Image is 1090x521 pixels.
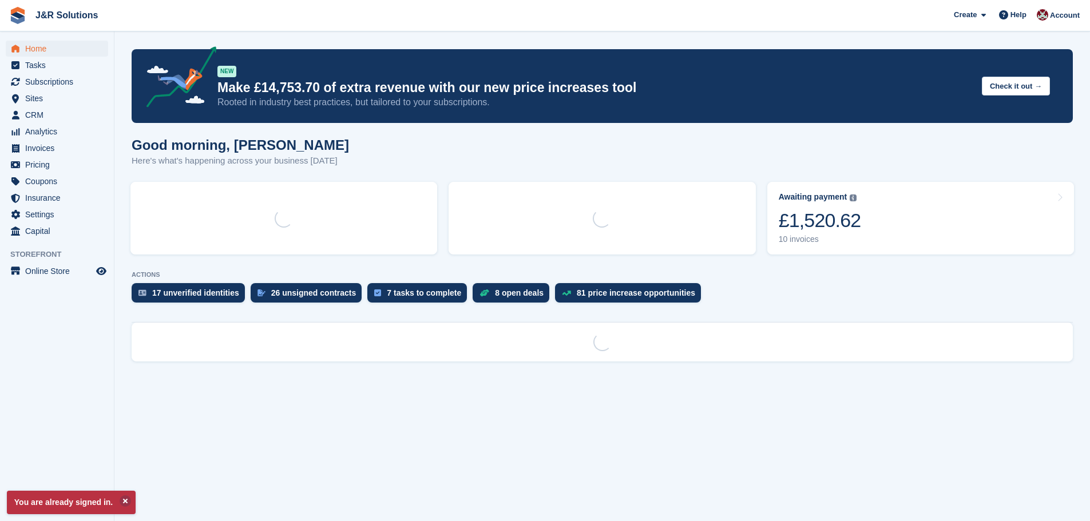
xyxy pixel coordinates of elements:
span: Storefront [10,249,114,260]
span: Settings [25,206,94,222]
img: contract_signature_icon-13c848040528278c33f63329250d36e43548de30e8caae1d1a13099fd9432cc5.svg [257,289,265,296]
div: 8 open deals [495,288,544,297]
a: menu [6,140,108,156]
img: deal-1b604bf984904fb50ccaf53a9ad4b4a5d6e5aea283cecdc64d6e3604feb123c2.svg [479,289,489,297]
img: Julie Morgan [1037,9,1048,21]
span: CRM [25,107,94,123]
button: Check it out → [982,77,1050,96]
span: Tasks [25,57,94,73]
a: menu [6,41,108,57]
div: NEW [217,66,236,77]
span: Online Store [25,263,94,279]
div: Awaiting payment [779,192,847,202]
a: menu [6,74,108,90]
span: Home [25,41,94,57]
a: menu [6,157,108,173]
a: menu [6,124,108,140]
img: verify_identity-adf6edd0f0f0b5bbfe63781bf79b02c33cf7c696d77639b501bdc392416b5a36.svg [138,289,146,296]
a: menu [6,263,108,279]
div: 81 price increase opportunities [577,288,695,297]
p: Make £14,753.70 of extra revenue with our new price increases tool [217,79,973,96]
div: 17 unverified identities [152,288,239,297]
p: You are already signed in. [7,491,136,514]
img: price-adjustments-announcement-icon-8257ccfd72463d97f412b2fc003d46551f7dbcb40ab6d574587a9cd5c0d94... [137,46,217,112]
img: task-75834270c22a3079a89374b754ae025e5fb1db73e45f91037f5363f120a921f8.svg [374,289,381,296]
span: Subscriptions [25,74,94,90]
a: 7 tasks to complete [367,283,473,308]
p: Here's what's happening across your business [DATE] [132,154,349,168]
span: Create [954,9,977,21]
a: 81 price increase opportunities [555,283,707,308]
h1: Good morning, [PERSON_NAME] [132,137,349,153]
div: 10 invoices [779,234,861,244]
p: Rooted in industry best practices, but tailored to your subscriptions. [217,96,973,109]
p: ACTIONS [132,271,1073,279]
img: icon-info-grey-7440780725fd019a000dd9b08b2336e03edf1995a4989e88bcd33f0948082b44.svg [850,194,857,201]
a: menu [6,57,108,73]
span: Invoices [25,140,94,156]
a: menu [6,190,108,206]
span: Pricing [25,157,94,173]
a: 8 open deals [473,283,555,308]
img: price_increase_opportunities-93ffe204e8149a01c8c9dc8f82e8f89637d9d84a8eef4429ea346261dce0b2c0.svg [562,291,571,296]
span: Insurance [25,190,94,206]
a: menu [6,173,108,189]
a: menu [6,206,108,222]
span: Help [1010,9,1026,21]
span: Coupons [25,173,94,189]
div: 26 unsigned contracts [271,288,356,297]
a: J&R Solutions [31,6,102,25]
a: Preview store [94,264,108,278]
span: Account [1050,10,1080,21]
span: Sites [25,90,94,106]
a: menu [6,223,108,239]
div: £1,520.62 [779,209,861,232]
div: 7 tasks to complete [387,288,461,297]
span: Capital [25,223,94,239]
span: Analytics [25,124,94,140]
img: stora-icon-8386f47178a22dfd0bd8f6a31ec36ba5ce8667c1dd55bd0f319d3a0aa187defe.svg [9,7,26,24]
a: menu [6,107,108,123]
a: 26 unsigned contracts [251,283,368,308]
a: Awaiting payment £1,520.62 10 invoices [767,182,1074,254]
a: menu [6,90,108,106]
a: 17 unverified identities [132,283,251,308]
